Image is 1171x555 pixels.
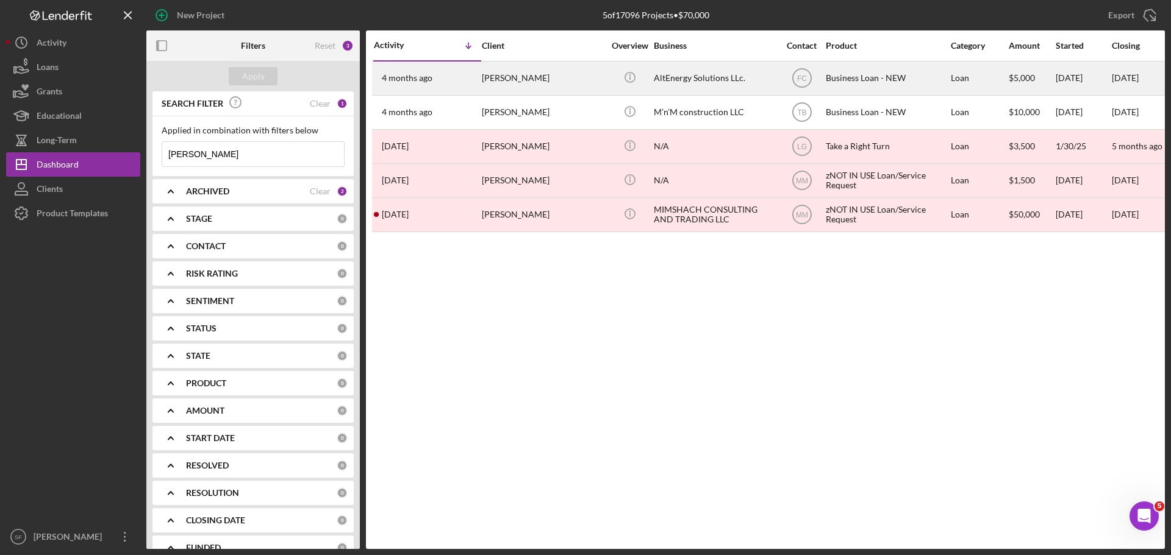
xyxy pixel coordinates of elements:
div: New Project [177,3,224,27]
div: Product [826,41,948,51]
div: Started [1056,41,1111,51]
div: 0 [337,323,348,334]
div: 0 [337,542,348,553]
time: 2025-01-30 14:47 [382,141,409,151]
div: 0 [337,378,348,389]
time: [DATE] [1112,175,1139,185]
div: zNOT IN USE Loan/Service Request [826,164,948,197]
div: N/A [654,164,776,197]
div: M’n’M construction LLC [654,96,776,129]
div: $5,000 [1009,62,1055,94]
button: New Project [146,3,237,27]
div: Product Templates [37,201,108,228]
div: 0 [337,295,348,306]
div: Loans [37,55,59,82]
div: [DATE] [1056,96,1111,129]
a: Educational [6,104,140,128]
div: 0 [337,241,348,252]
b: SEARCH FILTER [162,99,223,108]
a: Loans [6,55,140,79]
text: MM [796,211,808,219]
b: STATUS [186,323,217,333]
b: START DATE [186,433,235,443]
time: 2025-05-01 17:57 [382,73,432,83]
div: [PERSON_NAME] [482,62,604,94]
button: Grants [6,79,140,104]
div: Overview [607,41,653,51]
b: CONTACT [186,241,226,251]
div: Clear [310,99,331,108]
button: Dashboard [6,152,140,177]
div: N/A [654,130,776,163]
b: RESOLVED [186,461,229,470]
button: Apply [229,67,278,85]
b: RESOLUTION [186,488,239,498]
button: Clients [6,177,140,201]
div: MIMSHACH CONSULTING AND TRADING LLC [654,199,776,231]
div: zNOT IN USE Loan/Service Request [826,199,948,231]
button: Export [1096,3,1165,27]
div: Long-Term [37,128,77,155]
button: Product Templates [6,201,140,225]
div: [DATE] [1056,62,1111,94]
div: Amount [1009,41,1055,51]
b: RISK RATING [186,269,238,278]
time: 2023-09-27 17:24 [382,175,409,185]
button: Activity [6,30,140,55]
div: 0 [337,433,348,444]
div: $1,500 [1009,164,1055,197]
div: Dashboard [37,152,79,180]
div: $3,500 [1009,130,1055,163]
div: 1 [337,98,348,109]
b: CLOSING DATE [186,515,245,525]
div: $10,000 [1009,96,1055,129]
time: [DATE] [1112,107,1139,117]
div: Activity [374,40,428,50]
div: Educational [37,104,82,131]
span: 5 [1155,501,1164,511]
time: [DATE] [1112,72,1139,83]
div: 0 [337,515,348,526]
div: [DATE] [1056,199,1111,231]
div: Clients [37,177,63,204]
div: Activity [37,30,66,58]
div: 2 [337,186,348,197]
div: AltEnergy Solutions LLc. [654,62,776,94]
b: STAGE [186,214,212,224]
button: SF[PERSON_NAME] [6,525,140,549]
div: Take a Right Turn [826,130,948,163]
iframe: Intercom live chat [1130,501,1159,531]
b: AMOUNT [186,406,224,415]
div: 1/30/25 [1056,130,1111,163]
div: Reset [315,41,335,51]
b: Filters [241,41,265,51]
b: ARCHIVED [186,186,229,196]
div: 0 [337,405,348,416]
div: Clear [310,186,331,196]
div: 0 [337,213,348,224]
div: Loan [951,199,1008,231]
div: [PERSON_NAME] [30,525,110,552]
div: 0 [337,350,348,361]
time: 2022-11-14 22:18 [382,210,409,219]
div: [PERSON_NAME] [482,199,604,231]
div: 0 [337,487,348,498]
div: [DATE] [1056,164,1111,197]
b: SENTIMENT [186,296,234,306]
div: Business [654,41,776,51]
div: Apply [242,67,265,85]
text: SF [15,534,22,540]
div: [PERSON_NAME] [482,96,604,129]
button: Long-Term [6,128,140,152]
text: LG [797,143,806,151]
div: Business Loan - NEW [826,96,948,129]
div: Grants [37,79,62,107]
div: Loan [951,130,1008,163]
div: Client [482,41,604,51]
div: Applied in combination with filters below [162,125,345,135]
